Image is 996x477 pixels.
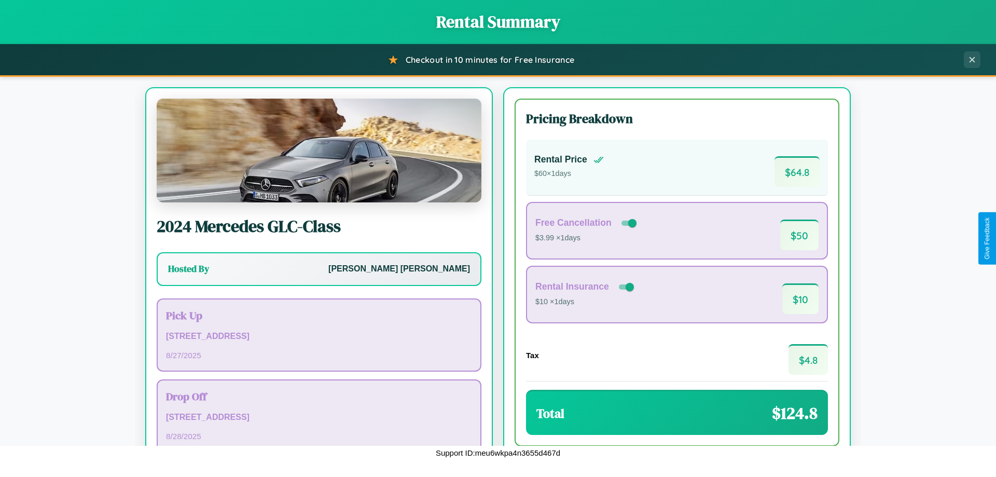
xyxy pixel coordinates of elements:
[526,110,828,127] h3: Pricing Breakdown
[535,217,612,228] h4: Free Cancellation
[168,263,209,275] h3: Hosted By
[166,410,472,425] p: [STREET_ADDRESS]
[772,402,818,425] span: $ 124.8
[789,344,828,375] span: $ 4.8
[782,283,819,314] span: $ 10
[10,10,986,33] h1: Rental Summary
[774,156,820,187] span: $ 64.8
[535,281,609,292] h4: Rental Insurance
[166,308,472,323] h3: Pick Up
[526,351,539,360] h4: Tax
[536,405,564,422] h3: Total
[984,217,991,260] div: Give Feedback
[166,329,472,344] p: [STREET_ADDRESS]
[535,231,639,245] p: $3.99 × 1 days
[157,215,481,238] h2: 2024 Mercedes GLC-Class
[166,348,472,362] p: 8 / 27 / 2025
[166,429,472,443] p: 8 / 28 / 2025
[534,154,587,165] h4: Rental Price
[780,220,819,250] span: $ 50
[534,167,604,181] p: $ 60 × 1 days
[406,54,574,65] span: Checkout in 10 minutes for Free Insurance
[535,295,636,309] p: $10 × 1 days
[436,446,560,460] p: Support ID: meu6wkpa4n3655d467d
[328,262,470,277] p: [PERSON_NAME] [PERSON_NAME]
[166,389,472,404] h3: Drop Off
[157,99,481,202] img: Mercedes GLC-Class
